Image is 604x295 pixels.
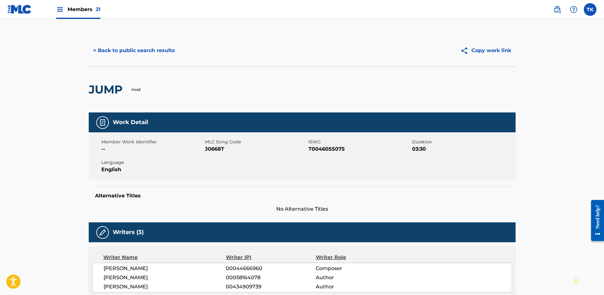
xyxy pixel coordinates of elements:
[8,5,32,14] img: MLC Logo
[316,254,398,261] div: Writer Role
[456,43,516,58] button: Copy work link
[316,265,398,272] span: Composer
[567,3,580,16] div: Help
[586,195,604,246] iframe: Resource Center
[226,283,315,291] span: 00434909739
[89,82,126,97] h2: JUMP
[101,166,203,173] span: English
[68,6,100,13] span: Members
[205,145,307,153] span: J0668T
[113,229,144,236] h5: Writers (3)
[205,139,307,145] span: MLC Song Code
[226,265,315,272] span: 00044666960
[131,87,141,93] p: Hold
[103,254,226,261] div: Writer Name
[316,274,398,281] span: Author
[551,3,564,16] a: Public Search
[104,265,226,272] span: [PERSON_NAME]
[101,159,203,166] span: Language
[316,283,398,291] span: Author
[553,6,561,13] img: search
[412,145,514,153] span: 03:30
[226,274,315,281] span: 00058164078
[101,145,203,153] span: --
[113,119,148,126] h5: Work Detail
[95,193,509,199] h5: Alternative Titles
[570,6,577,13] img: help
[308,139,410,145] span: ISWC
[89,205,516,213] span: No Alternative Titles
[460,47,471,55] img: Copy work link
[572,265,604,295] iframe: Chat Widget
[412,139,514,145] span: Duration
[104,274,226,281] span: [PERSON_NAME]
[99,229,106,236] img: Writers
[104,283,226,291] span: [PERSON_NAME]
[96,6,100,12] span: 21
[89,43,179,58] button: < Back to public search results
[99,119,106,126] img: Work Detail
[584,3,596,16] div: User Menu
[308,145,410,153] span: T0046055075
[226,254,316,261] div: Writer IPI
[101,139,203,145] span: Member Work Identifier
[574,271,578,290] div: Drag
[56,6,64,13] img: Top Rightsholders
